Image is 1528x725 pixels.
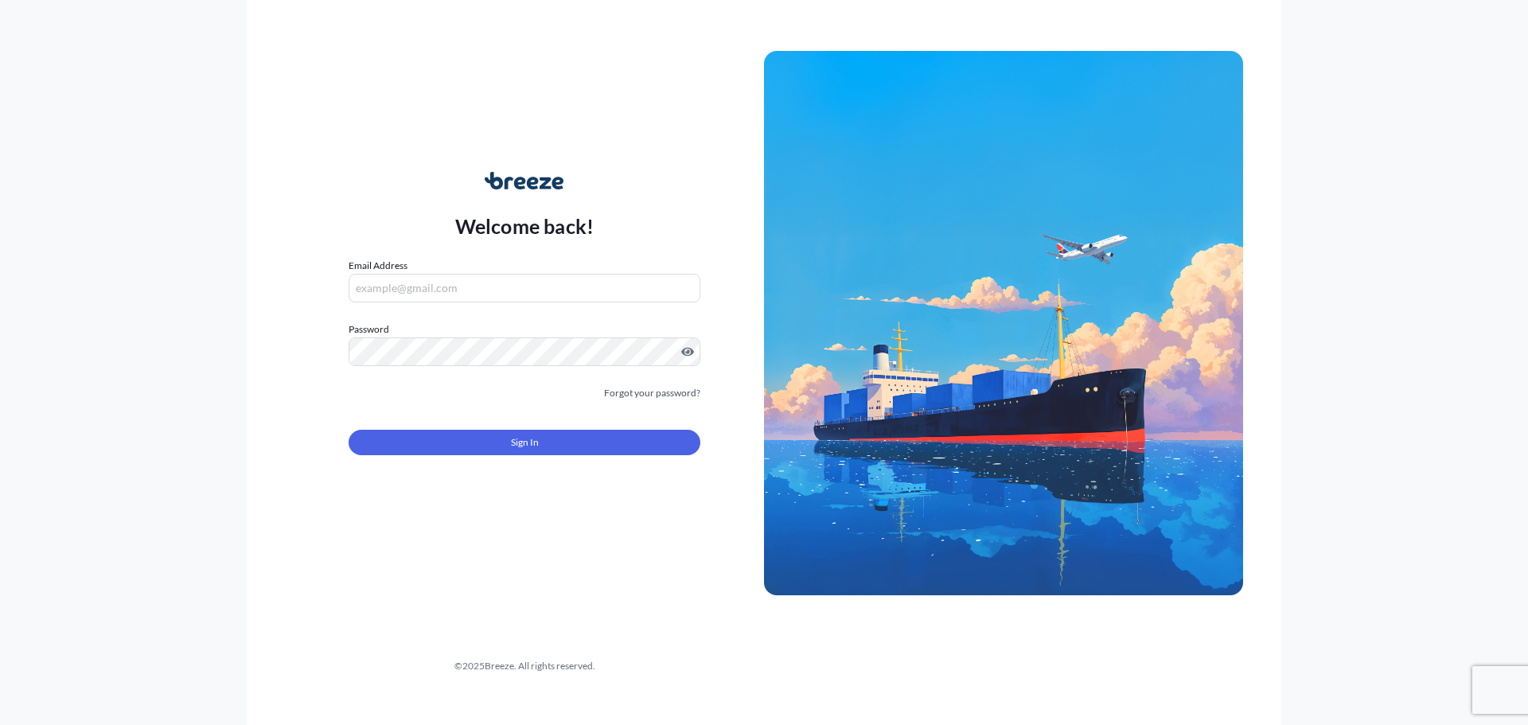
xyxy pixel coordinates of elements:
label: Email Address [349,258,407,274]
a: Forgot your password? [604,385,700,401]
button: Show password [681,345,694,358]
input: example@gmail.com [349,274,700,302]
p: Welcome back! [455,213,594,239]
span: Sign In [511,435,539,450]
button: Sign In [349,430,700,455]
label: Password [349,322,700,337]
img: Ship illustration [764,51,1243,595]
div: © 2025 Breeze. All rights reserved. [285,658,764,674]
